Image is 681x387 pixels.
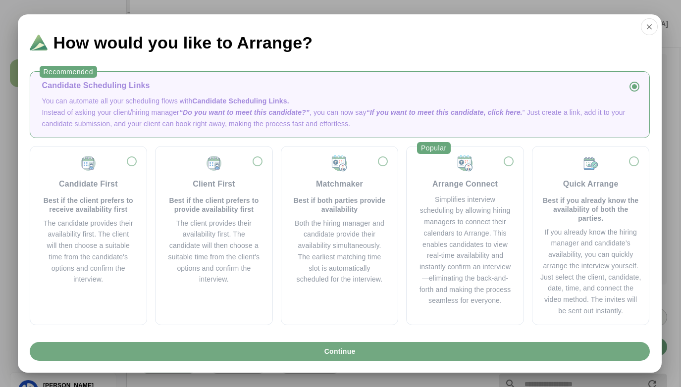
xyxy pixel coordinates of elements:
[179,108,310,116] span: “Do you want to meet this candidate?”
[42,218,135,286] div: The candidate provides their availability first. The client will then choose a suitable time from...
[30,342,650,361] button: Continue
[540,196,641,223] p: Best if you already know the availability of both the parties.
[563,178,619,190] div: Quick Arrange
[432,178,498,190] div: Arrange Connect
[42,80,637,92] div: Candidate Scheduling Links
[419,194,512,307] div: Simplifies interview scheduling by allowing hiring managers to connect their calendars to Arrange...
[40,66,97,78] div: Recommended
[582,154,600,172] img: Quick Arrange
[59,178,118,190] div: Candidate First
[53,34,313,51] span: How would you like to Arrange?
[42,196,135,214] p: Best if the client prefers to receive availability first
[79,154,97,172] img: Candidate First
[205,154,223,172] img: Client First
[367,108,523,116] span: “If you want to meet this candidate, click here.
[42,96,637,107] p: You can automate all your scheduling flows with
[316,178,363,190] div: Matchmaker
[42,107,637,130] p: Instead of asking your client/hiring manager , you can now say ” Just create a link, add it to yo...
[293,196,386,214] p: Best if both parties provide availability
[456,154,474,172] img: Matchmaker
[540,227,641,317] div: If you already know the hiring manager and candidate’s availability, you can quickly arrange the ...
[417,142,451,154] div: Popular
[323,342,355,361] span: Continue
[167,196,261,214] p: Best if the client prefers to provide availability first
[293,218,386,286] div: Both the hiring manager and candidate provide their availability simultaneously. The earliest mat...
[167,218,261,286] div: The client provides their availability first. The candidate will then choose a suitable time from...
[30,35,48,50] img: Logo
[193,178,235,190] div: Client First
[192,97,289,105] span: Candidate Scheduling Links.
[330,154,348,172] img: Matchmaker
